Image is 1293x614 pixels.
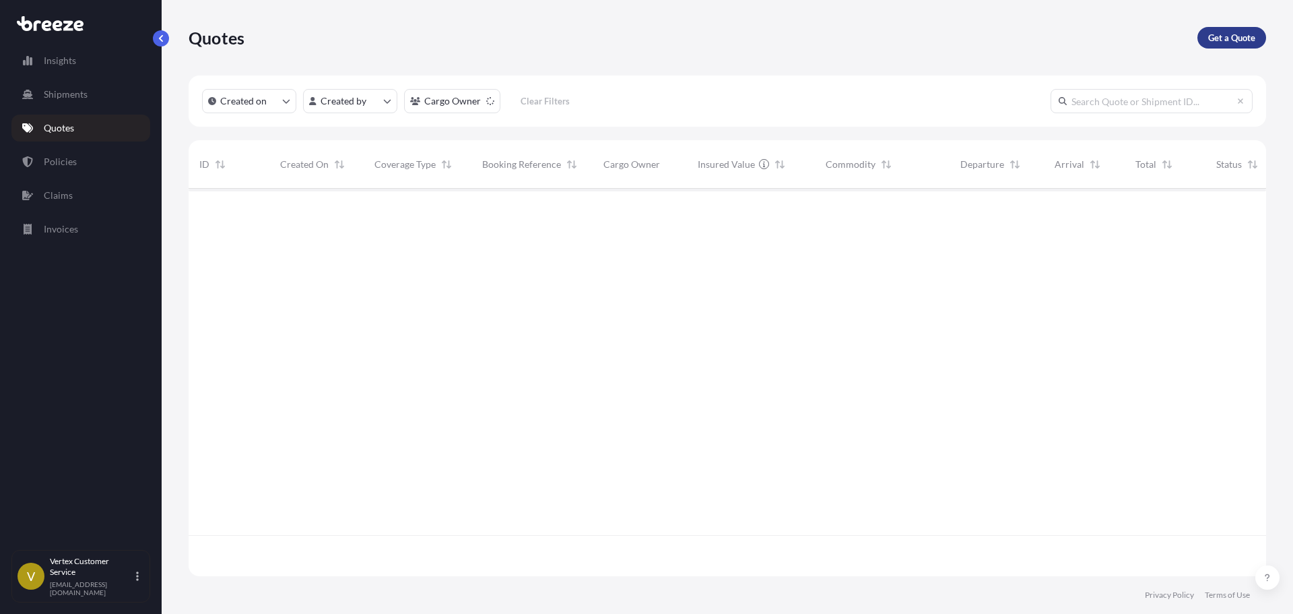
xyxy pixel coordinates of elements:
a: Invoices [11,216,150,243]
p: [EMAIL_ADDRESS][DOMAIN_NAME] [50,580,133,596]
p: Created on [220,94,267,108]
a: Claims [11,182,150,209]
span: Cargo Owner [603,158,660,171]
p: Cargo Owner [424,94,481,108]
button: Sort [1087,156,1103,173]
p: Clear Filters [521,94,570,108]
a: Terms of Use [1205,590,1250,601]
button: Sort [331,156,347,173]
p: Created by [321,94,366,108]
button: Sort [438,156,455,173]
a: Get a Quote [1197,27,1266,49]
button: Sort [878,156,894,173]
button: Clear Filters [507,90,583,112]
a: Insights [11,47,150,74]
input: Search Quote or Shipment ID... [1051,89,1253,113]
span: Commodity [826,158,875,171]
span: Coverage Type [374,158,436,171]
button: Sort [212,156,228,173]
a: Privacy Policy [1145,590,1194,601]
span: V [27,570,35,583]
a: Policies [11,148,150,175]
button: cargoOwner Filter options [404,89,500,113]
span: Departure [960,158,1004,171]
p: Invoices [44,222,78,236]
button: Sort [772,156,788,173]
button: createdOn Filter options [202,89,296,113]
span: Insured Value [698,158,755,171]
span: Created On [280,158,329,171]
a: Shipments [11,81,150,108]
p: Get a Quote [1208,31,1255,44]
button: Sort [1007,156,1023,173]
p: Insights [44,54,76,67]
span: Total [1135,158,1156,171]
p: Vertex Customer Service [50,556,133,578]
span: ID [199,158,209,171]
p: Claims [44,189,73,202]
button: Sort [1159,156,1175,173]
button: Sort [564,156,580,173]
p: Shipments [44,88,88,101]
span: Status [1216,158,1242,171]
button: Sort [1245,156,1261,173]
span: Booking Reference [482,158,561,171]
p: Quotes [44,121,74,135]
p: Policies [44,155,77,168]
p: Quotes [189,27,244,49]
span: Arrival [1055,158,1084,171]
button: createdBy Filter options [303,89,397,113]
a: Quotes [11,115,150,142]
